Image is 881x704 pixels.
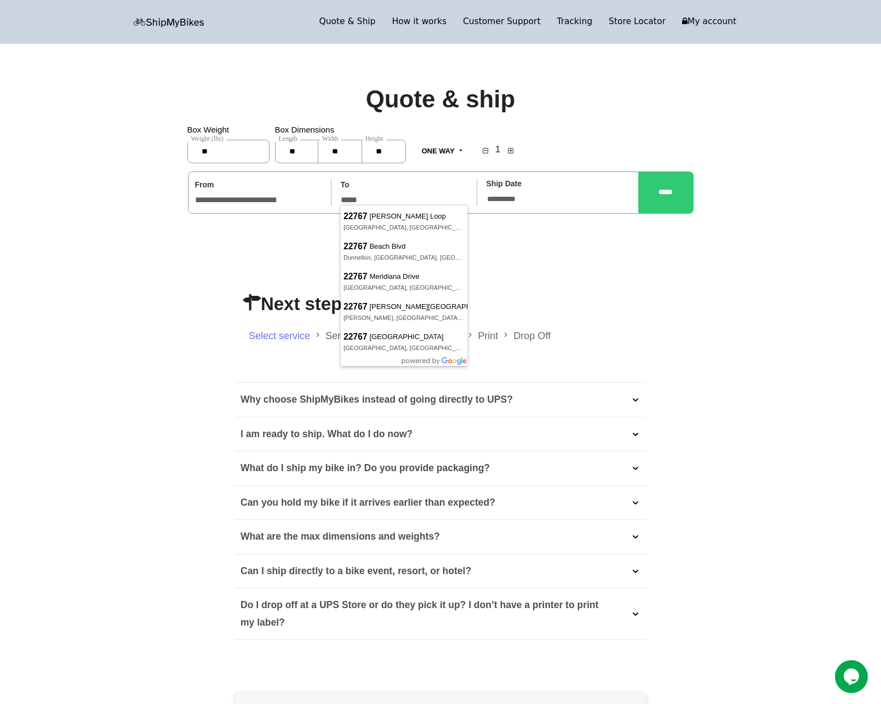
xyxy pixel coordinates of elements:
iframe: chat widget [835,660,870,693]
p: Do I drop off at a UPS Store or do they pick it up? I don’t have a printer to print my label? [241,597,615,631]
a: Tracking [549,14,601,30]
span: Weight (lbs) [188,135,226,142]
span: 22767 [344,301,369,312]
p: I am ready to ship. What do I do now? [241,426,413,443]
input: Height [362,140,407,163]
h2: Next steps [243,293,638,322]
label: To [341,178,350,192]
span: Width [319,135,341,142]
span: [GEOGRAPHIC_DATA], [GEOGRAPHIC_DATA], [GEOGRAPHIC_DATA] [344,345,539,351]
span: 22767 [344,241,369,252]
img: letsbox [134,18,205,27]
li: Sender [325,326,373,345]
li: Print [478,326,513,345]
p: What are the max dimensions and weights? [241,528,440,546]
input: Length [275,140,319,163]
span: [PERSON_NAME], [GEOGRAPHIC_DATA], [GEOGRAPHIC_DATA] [344,314,525,321]
span: Dunnellon, [GEOGRAPHIC_DATA], [GEOGRAPHIC_DATA] [344,254,503,261]
p: Can you hold my bike if it arrives earlier than expected? [241,494,495,512]
span: [GEOGRAPHIC_DATA] [344,329,465,342]
span: [PERSON_NAME] Loop [344,208,465,222]
span: Beach Blvd [344,238,465,252]
span: 22767 [344,331,369,342]
a: My account [674,14,745,30]
span: [GEOGRAPHIC_DATA], [GEOGRAPHIC_DATA], [GEOGRAPHIC_DATA] [344,284,539,291]
a: Select service [249,330,310,341]
a: Quote & Ship [311,14,384,30]
p: Why choose ShipMyBikes instead of going directly to UPS? [241,391,513,409]
a: How it works [384,14,455,30]
p: Can I ship directly to a bike event, resort, or hotel? [241,563,471,580]
a: Store Locator [600,14,674,30]
div: Box Weight [187,122,275,171]
h4: 1 [493,141,503,155]
span: 22767 [344,271,369,282]
input: Weight (lbs) [187,140,270,163]
span: [PERSON_NAME][GEOGRAPHIC_DATA] [344,299,465,312]
span: 22767 [344,211,369,222]
label: Ship Date [487,177,522,191]
h1: Quote & ship [366,85,516,114]
a: Customer Support [455,14,549,30]
p: What do I ship my bike in? Do you provide packaging? [241,460,490,477]
span: Length [276,135,300,142]
label: From [195,178,214,192]
span: [GEOGRAPHIC_DATA], [GEOGRAPHIC_DATA], [GEOGRAPHIC_DATA] [344,224,539,231]
li: Drop Off [513,326,551,345]
span: Meridiana Drive [344,268,465,282]
span: Height [363,135,386,142]
div: Box Dimensions [275,122,407,171]
input: Width [318,140,362,163]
